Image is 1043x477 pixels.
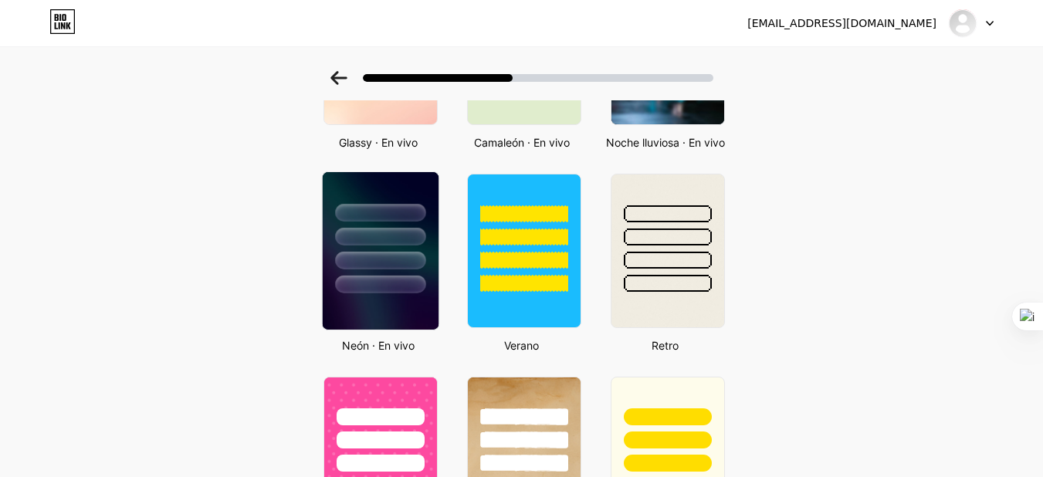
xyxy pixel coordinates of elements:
[342,339,415,352] font: Neón · En vivo
[322,172,438,330] img: neon.jpg
[606,136,725,149] font: Noche lluviosa · En vivo
[339,136,418,149] font: Glassy · En vivo
[504,339,539,352] font: Verano
[747,17,936,29] font: [EMAIL_ADDRESS][DOMAIN_NAME]
[474,136,570,149] font: Camaleón · En vivo
[652,339,679,352] font: Retro
[948,8,977,38] img: gtbyte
